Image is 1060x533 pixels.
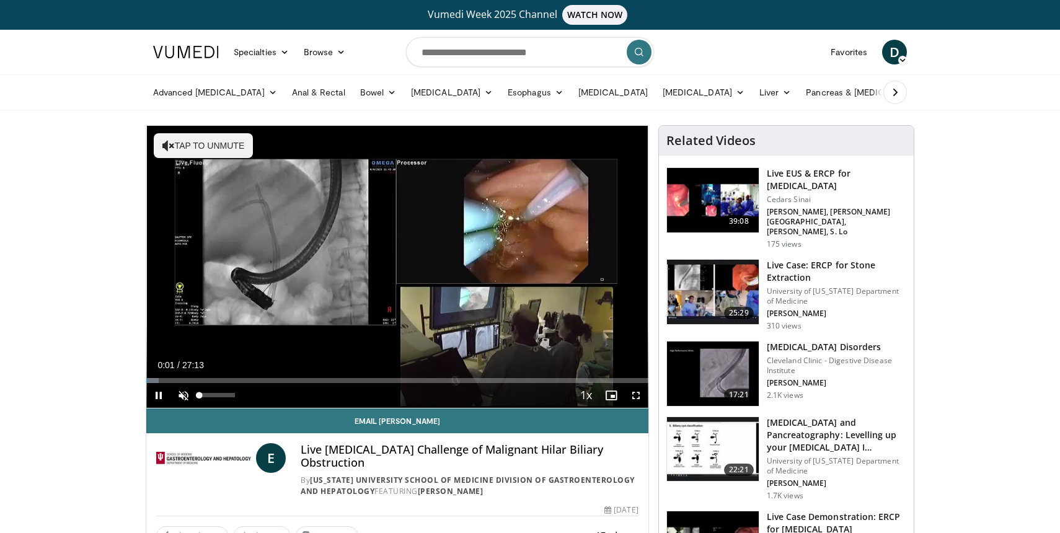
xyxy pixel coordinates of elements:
[574,383,599,408] button: Playback Rate
[767,239,802,249] p: 175 views
[767,207,906,237] p: [PERSON_NAME], [PERSON_NAME][GEOGRAPHIC_DATA], [PERSON_NAME], S. Lo
[157,360,174,370] span: 0:01
[724,389,754,401] span: 17:21
[571,80,655,105] a: [MEDICAL_DATA]
[724,307,754,319] span: 25:29
[655,80,752,105] a: [MEDICAL_DATA]
[624,383,648,408] button: Fullscreen
[767,309,906,319] p: [PERSON_NAME]
[767,491,803,501] p: 1.7K views
[146,383,171,408] button: Pause
[177,360,180,370] span: /
[562,5,628,25] span: WATCH NOW
[798,80,943,105] a: Pancreas & [MEDICAL_DATA]
[666,259,906,331] a: 25:29 Live Case: ERCP for Stone Extraction University of [US_STATE] Department of Medicine [PERSO...
[767,378,906,388] p: [PERSON_NAME]
[301,475,638,497] div: By FEATURING
[146,408,648,433] a: Email [PERSON_NAME]
[667,341,759,406] img: 2be06fa1-8f42-4bab-b66d-9367dd3d8d02.150x105_q85_crop-smart_upscale.jpg
[256,443,286,473] a: E
[301,475,635,496] a: [US_STATE] University School of Medicine Division of Gastroenterology and Hepatology
[767,167,906,192] h3: Live EUS & ERCP for [MEDICAL_DATA]
[296,40,353,64] a: Browse
[724,464,754,476] span: 22:21
[767,356,906,376] p: Cleveland Clinic - Digestive Disease Institute
[155,5,905,25] a: Vumedi Week 2025 ChannelWATCH NOW
[301,443,638,470] h4: Live [MEDICAL_DATA] Challenge of Malignant Hilar Biliary Obstruction
[767,321,802,331] p: 310 views
[667,260,759,324] img: 48af654a-1c49-49ef-8b1b-08112d907465.150x105_q85_crop-smart_upscale.jpg
[604,504,638,516] div: [DATE]
[767,478,906,488] p: [PERSON_NAME]
[171,383,196,408] button: Unmute
[404,80,500,105] a: [MEDICAL_DATA]
[767,341,906,353] h3: [MEDICAL_DATA] Disorders
[667,168,759,232] img: 988aa6cd-5af5-4b12-ac8b-5ddcd403959d.150x105_q85_crop-smart_upscale.jpg
[752,80,798,105] a: Liver
[199,393,234,397] div: Volume Level
[154,133,253,158] button: Tap to unmute
[724,215,754,227] span: 39:08
[767,259,906,284] h3: Live Case: ERCP for Stone Extraction
[500,80,571,105] a: Esophagus
[156,443,251,473] img: Indiana University School of Medicine Division of Gastroenterology and Hepatology
[406,37,654,67] input: Search topics, interventions
[153,46,219,58] img: VuMedi Logo
[882,40,907,64] a: D
[767,286,906,306] p: University of [US_STATE] Department of Medicine
[418,486,484,496] a: [PERSON_NAME]
[146,378,648,383] div: Progress Bar
[767,416,906,454] h3: [MEDICAL_DATA] and Pancreatography: Levelling up your [MEDICAL_DATA] I…
[823,40,875,64] a: Favorites
[667,417,759,482] img: f2a564ac-f79a-4a91-bf7b-b84a8cb0f685.150x105_q85_crop-smart_upscale.jpg
[666,341,906,407] a: 17:21 [MEDICAL_DATA] Disorders Cleveland Clinic - Digestive Disease Institute [PERSON_NAME] 2.1K ...
[353,80,404,105] a: Bowel
[666,133,756,148] h4: Related Videos
[226,40,296,64] a: Specialties
[146,80,285,105] a: Advanced [MEDICAL_DATA]
[767,390,803,400] p: 2.1K views
[767,195,906,205] p: Cedars Sinai
[767,456,906,476] p: University of [US_STATE] Department of Medicine
[666,167,906,249] a: 39:08 Live EUS & ERCP for [MEDICAL_DATA] Cedars Sinai [PERSON_NAME], [PERSON_NAME][GEOGRAPHIC_DAT...
[285,80,353,105] a: Anal & Rectal
[666,416,906,501] a: 22:21 [MEDICAL_DATA] and Pancreatography: Levelling up your [MEDICAL_DATA] I… University of [US_S...
[146,126,648,408] video-js: Video Player
[182,360,204,370] span: 27:13
[599,383,624,408] button: Enable picture-in-picture mode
